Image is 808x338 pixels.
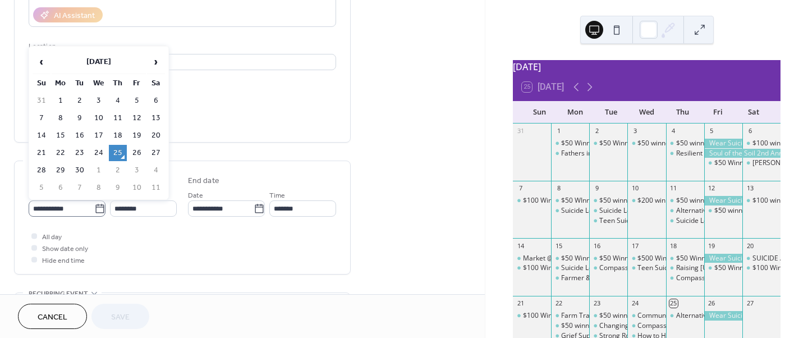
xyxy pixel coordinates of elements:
[90,180,108,196] td: 8
[631,299,639,308] div: 24
[90,110,108,126] td: 10
[71,127,89,144] td: 16
[742,263,781,273] div: $100 Winner Nancy Anderson, Dodgeville
[33,127,50,144] td: 14
[589,139,627,148] div: $50 Winner Dan Skatrud
[513,60,781,74] div: [DATE]
[52,145,70,161] td: 22
[676,139,765,148] div: $50 winner [PERSON_NAME]
[33,145,50,161] td: 21
[109,162,127,179] td: 2
[704,139,742,148] div: Wear Suicide Prevention T-Shirt
[516,299,525,308] div: 21
[599,311,760,321] div: $50 winner [PERSON_NAME], [GEOGRAPHIC_DATA]
[516,184,525,193] div: 7
[561,273,701,283] div: Farmer & Farm Couple Support Group online
[90,127,108,144] td: 17
[714,206,804,216] div: $50 winner [PERSON_NAME]
[513,263,551,273] div: $100 Winner Mike Zeien
[52,180,70,196] td: 6
[666,139,704,148] div: $50 winner Dan Skatrud
[561,254,651,263] div: $50 Winner [PERSON_NAME]
[627,196,665,205] div: $200 winner, Sameena Quinn
[627,263,665,273] div: Teen Suicide Loss Support Group- LaCrosse
[188,175,219,187] div: End date
[551,263,589,273] div: Suicide Loss Support Group - Prairie du Chien
[593,299,601,308] div: 23
[561,149,706,158] div: Fathers in Focus Conference 2025 Registration
[513,196,551,205] div: $100 Winner Brenda Blackford
[589,263,627,273] div: Compassionate Friends Group
[666,263,704,273] div: Raising Wisconsin's Children: Confident kids: Building young children's self esteem (Virtual & Free)
[71,180,89,196] td: 7
[704,311,742,321] div: Wear Suicide Prevention T-Shirt
[52,162,70,179] td: 29
[637,139,727,148] div: $50 winner [PERSON_NAME]
[714,158,805,168] div: $50 Winner [PERSON_NAME]
[33,93,50,109] td: 31
[589,206,627,216] div: Suicide Loss Support Group (SOS)- Virtual
[676,273,808,283] div: Compassionate Friends - [PERSON_NAME]
[52,75,70,92] th: Mo
[148,51,164,73] span: ›
[742,254,781,263] div: SUICIDE AWARENESS COLOR RUN/WALK
[593,127,601,135] div: 2
[128,180,146,196] td: 10
[561,206,647,216] div: Suicide Loss Support Group
[522,101,558,124] div: Sun
[561,139,651,148] div: $50 Winner [PERSON_NAME]
[52,127,70,144] td: 15
[551,196,589,205] div: $50 WInner Nancy Anderson
[269,190,285,202] span: Time
[666,149,704,158] div: Resilient Co-Parenting: Relationship Readiness (Virtual & Free)
[627,139,665,148] div: $50 winner Jack Golonek
[589,254,627,263] div: $50 Winner Stacey Hennamen
[704,196,742,205] div: Wear Suicide Prevention T-Shirt
[513,254,551,263] div: Market @ St. Isidore's Dairy
[90,93,108,109] td: 3
[593,184,601,193] div: 9
[669,127,678,135] div: 4
[551,321,589,331] div: $50 winner Melissa Holland, Monroe
[746,299,754,308] div: 27
[33,110,50,126] td: 7
[29,40,334,52] div: Location
[33,162,50,179] td: 28
[704,158,742,168] div: $50 Winner Rebecca Becker
[90,145,108,161] td: 24
[128,162,146,179] td: 3
[71,145,89,161] td: 23
[589,216,627,226] div: Teen Suicide Loss Support Group - Dubuque IA
[42,255,85,267] span: Hide end time
[599,216,806,226] div: Teen Suicide Loss Support Group - Dubuque [GEOGRAPHIC_DATA]
[676,311,795,321] div: Alternative to Suicide Support - Virtual
[708,184,716,193] div: 12
[589,321,627,331] div: Changing Our Mental and Emotional Trajectory (COMET) Community Training
[666,196,704,205] div: $50 winner Nicole Einbeck
[664,101,700,124] div: Thu
[593,101,629,124] div: Tue
[128,75,146,92] th: Fr
[666,254,704,263] div: $50 Winner David Brandou, WIlton WI
[589,196,627,205] div: $50 winner Jayden Henneman! Thank you for dontaing back your winnings.
[551,273,589,283] div: Farmer & Farm Couple Support Group online
[188,190,203,202] span: Date
[631,241,639,250] div: 17
[147,127,165,144] td: 20
[599,254,726,263] div: $50 Winner [PERSON_NAME] Hennamen
[631,184,639,193] div: 10
[33,51,50,73] span: ‹
[637,263,774,273] div: Teen Suicide Loss Support Group- LaCrosse
[33,180,50,196] td: 5
[558,101,594,124] div: Mon
[128,127,146,144] td: 19
[746,241,754,250] div: 20
[561,321,706,331] div: $50 winner [PERSON_NAME], [PERSON_NAME]
[589,311,627,321] div: $50 winner Marylee Olsen, Dodgeville
[147,145,165,161] td: 27
[561,196,651,205] div: $50 WInner [PERSON_NAME]
[523,196,617,205] div: $100 Winner [PERSON_NAME]
[551,139,589,148] div: $50 Winner Dawn Meiss
[147,75,165,92] th: Sa
[128,93,146,109] td: 5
